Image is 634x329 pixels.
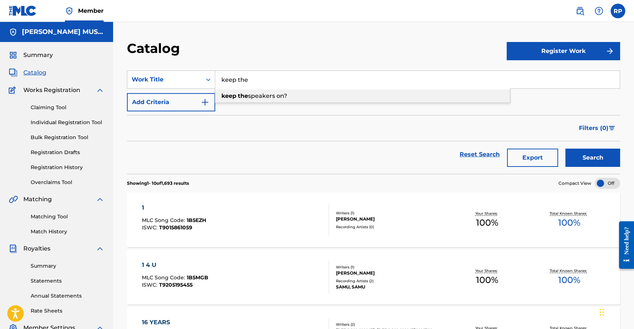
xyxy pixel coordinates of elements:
a: Registration Drafts [31,149,104,156]
h5: ROBERT STERLING MUSIC NEW YORK PUBLISHING LLC [22,28,104,36]
img: Summary [9,51,18,60]
a: SummarySummary [9,51,53,60]
button: Search [565,149,620,167]
a: Rate Sheets [31,307,104,315]
a: Reset Search [456,146,503,162]
span: 100 % [476,216,498,229]
a: Summary [31,262,104,270]
a: Public Search [573,4,587,18]
img: help [595,7,603,15]
span: speakers on? [248,92,287,99]
span: Matching [23,195,52,204]
img: Top Rightsholder [65,7,74,15]
a: Claiming Tool [31,104,104,111]
p: Showing 1 - 10 of 1,693 results [127,180,189,187]
div: [PERSON_NAME] [336,216,446,222]
div: Help [592,4,606,18]
img: search [576,7,584,15]
span: 100 % [558,273,580,287]
img: f7272a7cc735f4ea7f67.svg [606,47,614,56]
button: Filters (0) [575,119,620,137]
div: Writers ( 1 ) [336,264,446,270]
a: Statements [31,277,104,285]
span: Member [78,7,104,15]
p: Total Known Shares: [550,268,589,273]
a: Registration History [31,164,104,171]
div: Writers ( 1 ) [336,210,446,216]
h2: Catalog [127,40,183,57]
div: Recording Artists ( 0 ) [336,224,446,230]
button: Add Criteria [127,93,215,111]
strong: the [238,92,248,99]
span: 1B5MGB [187,274,208,281]
p: Your Shares: [475,268,499,273]
span: ISWC : [142,282,159,288]
form: Search Form [127,70,620,174]
img: expand [96,86,104,95]
span: Works Registration [23,86,80,95]
a: Match History [31,228,104,236]
span: 1B5EZH [187,217,206,223]
a: Annual Statements [31,292,104,300]
a: CatalogCatalog [9,68,46,77]
button: Export [507,149,558,167]
a: Overclaims Tool [31,179,104,186]
a: 1 4 UMLC Song Code:1B5MGBISWC:T9205195455Writers (1)[PERSON_NAME]Recording Artists (2)SAMU, SAMUY... [127,250,620,305]
img: Matching [9,195,18,204]
div: 1 [142,203,206,212]
div: Writers ( 2 ) [336,322,446,327]
a: Individual Registration Tool [31,119,104,126]
a: Matching Tool [31,213,104,221]
span: MLC Song Code : [142,217,187,223]
button: Register Work [507,42,620,60]
div: Drag [600,301,604,323]
strong: keep [221,92,236,99]
span: Royalties [23,244,50,253]
iframe: Chat Widget [598,294,634,329]
iframe: Resource Center [614,215,634,275]
a: Bulk Registration Tool [31,134,104,141]
img: 9d2ae6d4665cec9f34b9.svg [201,98,209,107]
span: T9015861059 [159,224,192,231]
span: T9205195455 [159,282,193,288]
img: expand [96,244,104,253]
p: Total Known Shares: [550,211,589,216]
img: MLC Logo [9,5,37,16]
span: 100 % [476,273,498,287]
span: Filters ( 0 ) [579,124,608,133]
span: MLC Song Code : [142,274,187,281]
img: Works Registration [9,86,18,95]
div: Recording Artists ( 2 ) [336,278,446,284]
img: Royalties [9,244,18,253]
span: 100 % [558,216,580,229]
span: ISWC : [142,224,159,231]
div: [PERSON_NAME] [336,270,446,276]
img: filter [609,126,615,130]
img: Accounts [9,28,18,37]
div: SAMU, SAMU [336,284,446,290]
img: Catalog [9,68,18,77]
a: 1MLC Song Code:1B5EZHISWC:T9015861059Writers (1)[PERSON_NAME]Recording Artists (0)Your Shares:100... [127,192,620,247]
p: Your Shares: [475,211,499,216]
div: Work Title [132,75,197,84]
div: 1 4 U [142,261,208,269]
div: 16 YEARS [142,318,206,327]
span: Catalog [23,68,46,77]
div: User Menu [611,4,625,18]
span: Summary [23,51,53,60]
span: Compact View [558,180,591,187]
img: expand [96,195,104,204]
